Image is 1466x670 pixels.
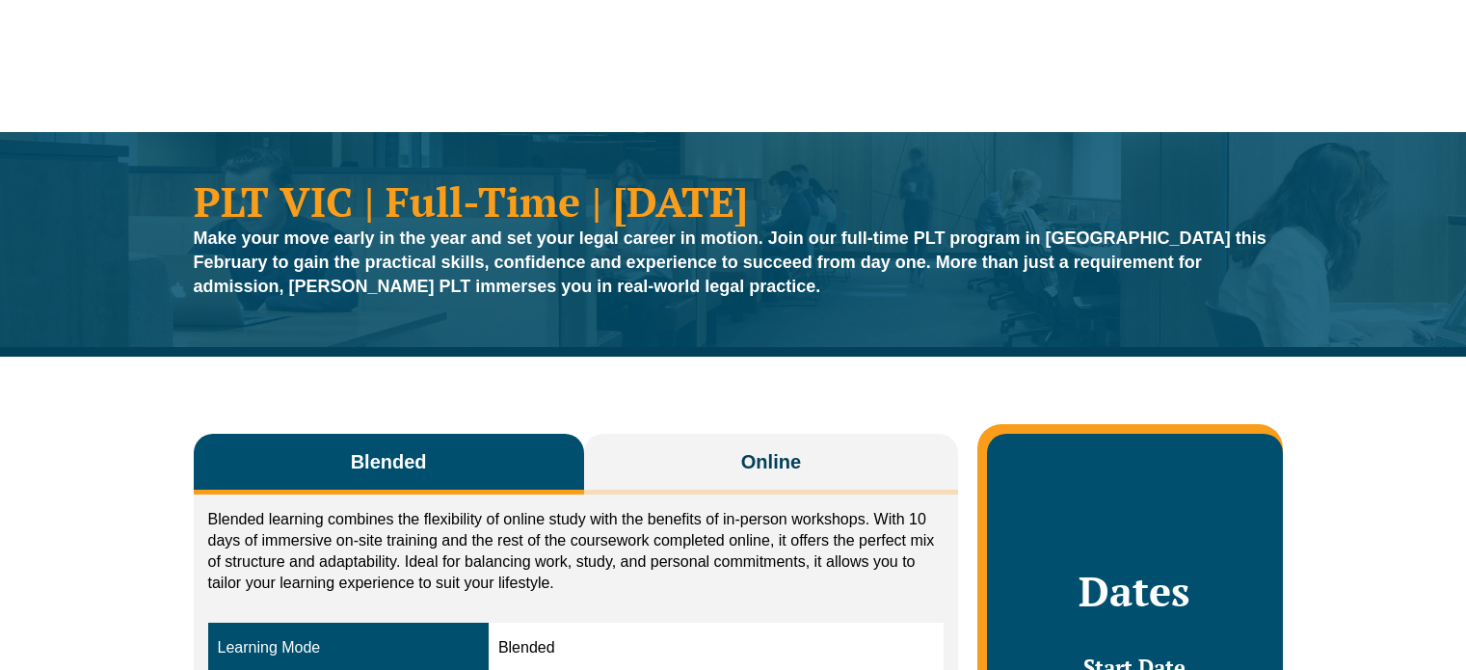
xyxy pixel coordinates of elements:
[498,637,934,659] div: Blended
[218,637,479,659] div: Learning Mode
[208,509,945,594] p: Blended learning combines the flexibility of online study with the benefits of in-person workshop...
[1006,567,1263,615] h2: Dates
[194,228,1266,296] strong: Make your move early in the year and set your legal career in motion. Join our full-time PLT prog...
[194,180,1273,222] h1: PLT VIC | Full-Time | [DATE]
[351,448,427,475] span: Blended
[741,448,801,475] span: Online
